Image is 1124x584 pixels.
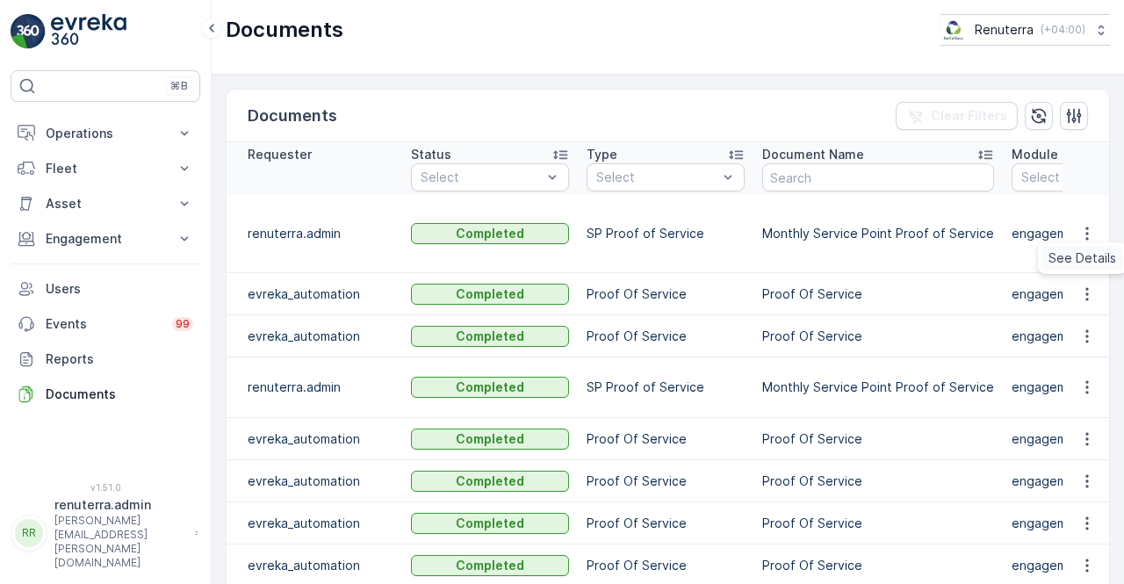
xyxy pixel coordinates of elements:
p: Requester [248,146,312,163]
p: Completed [456,430,524,448]
button: Completed [411,555,569,576]
p: evreka_automation [248,328,393,345]
p: Proof Of Service [587,430,745,448]
p: Proof Of Service [587,515,745,532]
p: Reports [46,350,193,368]
p: Fleet [46,160,165,177]
p: Operations [46,125,165,142]
p: Completed [456,515,524,532]
p: Clear Filters [931,107,1007,125]
p: Documents [46,386,193,403]
p: evreka_automation [248,557,393,574]
p: Completed [456,472,524,490]
p: Completed [456,328,524,345]
p: Select [421,169,542,186]
p: renuterra.admin [248,379,393,396]
button: Clear Filters [896,102,1018,130]
img: Screenshot_2024-07-26_at_13.33.01.png [940,20,968,40]
a: Reports [11,342,200,377]
p: Documents [226,16,343,44]
span: v 1.51.0 [11,482,200,493]
p: Type [587,146,617,163]
p: Document Name [762,146,864,163]
p: Proof Of Service [762,285,994,303]
p: evreka_automation [248,472,393,490]
p: ( +04:00 ) [1041,23,1085,37]
p: Proof Of Service [762,430,994,448]
p: SP Proof of Service [587,225,745,242]
a: Events99 [11,306,200,342]
p: Monthly Service Point Proof of Service [762,379,994,396]
div: RR [15,519,43,547]
p: Proof Of Service [587,328,745,345]
p: 99 [176,317,190,331]
p: Events [46,315,162,333]
button: Completed [411,471,569,492]
p: [PERSON_NAME][EMAIL_ADDRESS][PERSON_NAME][DOMAIN_NAME] [54,514,186,570]
button: Asset [11,186,200,221]
button: Fleet [11,151,200,186]
p: Select [596,169,717,186]
p: Proof Of Service [762,557,994,574]
span: See Details [1048,249,1116,267]
p: Completed [456,557,524,574]
button: Completed [411,377,569,398]
p: evreka_automation [248,515,393,532]
a: Documents [11,377,200,412]
p: ⌘B [170,79,188,93]
button: Completed [411,326,569,347]
p: Proof Of Service [762,515,994,532]
a: See Details [1041,246,1123,270]
p: SP Proof of Service [587,379,745,396]
button: Completed [411,284,569,305]
img: logo [11,14,46,49]
p: evreka_automation [248,285,393,303]
p: Proof Of Service [762,472,994,490]
p: Proof Of Service [587,472,745,490]
button: Operations [11,116,200,151]
p: Engagement [46,230,165,248]
p: Asset [46,195,165,213]
input: Search [762,163,994,191]
p: Proof Of Service [587,557,745,574]
p: Completed [456,379,524,396]
p: renuterra.admin [54,496,186,514]
p: Completed [456,285,524,303]
p: Renuterra [975,21,1034,39]
p: Users [46,280,193,298]
button: Completed [411,513,569,534]
p: Proof Of Service [762,328,994,345]
button: Completed [411,429,569,450]
button: Renuterra(+04:00) [940,14,1110,46]
a: Users [11,271,200,306]
p: renuterra.admin [248,225,393,242]
p: Documents [248,104,337,128]
img: logo_light-DOdMpM7g.png [51,14,126,49]
p: evreka_automation [248,430,393,448]
p: Proof Of Service [587,285,745,303]
p: Completed [456,225,524,242]
button: RRrenuterra.admin[PERSON_NAME][EMAIL_ADDRESS][PERSON_NAME][DOMAIN_NAME] [11,496,200,570]
p: Module [1012,146,1058,163]
p: Status [411,146,451,163]
p: Monthly Service Point Proof of Service [762,225,994,242]
button: Completed [411,223,569,244]
button: Engagement [11,221,200,256]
